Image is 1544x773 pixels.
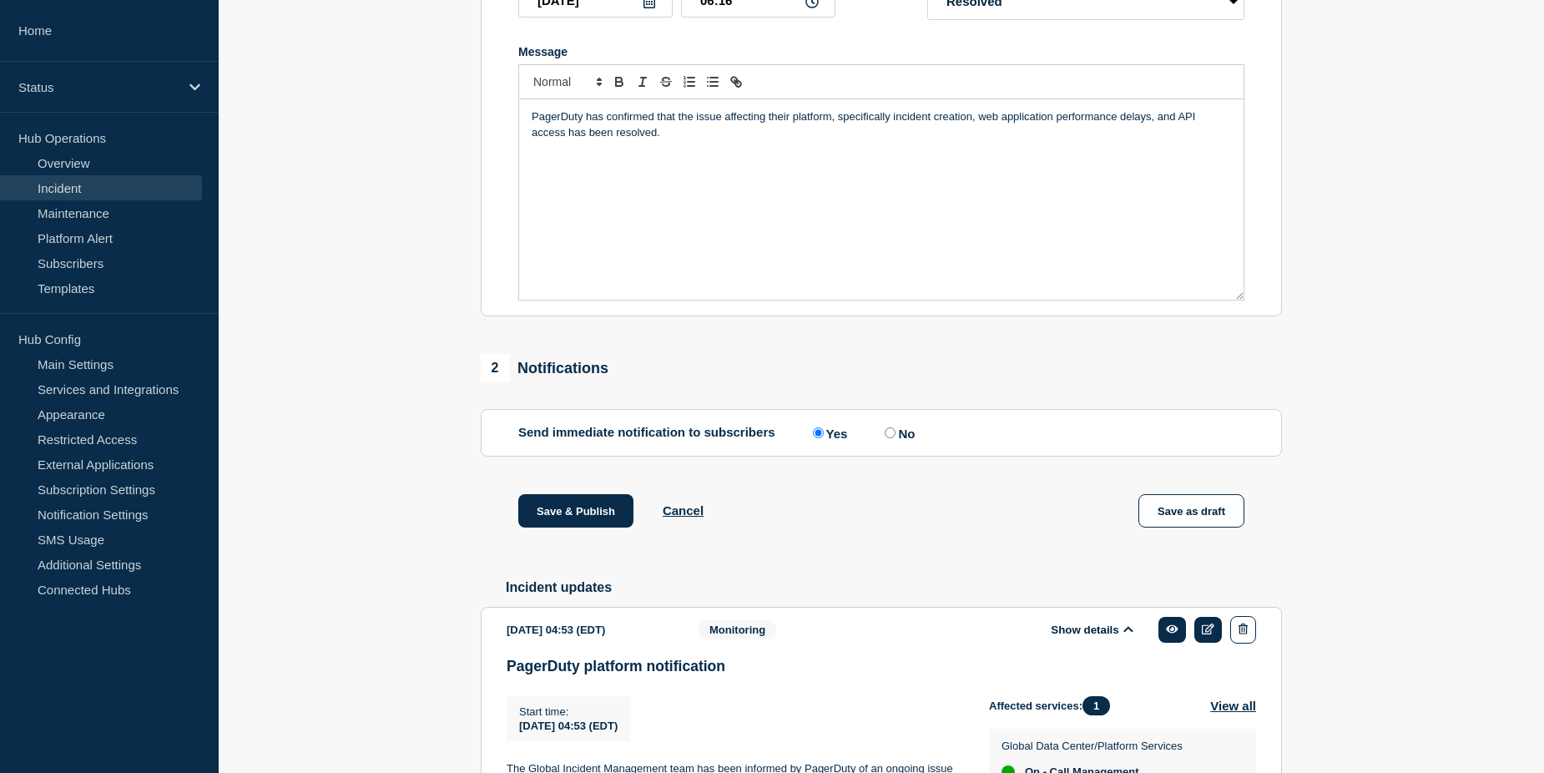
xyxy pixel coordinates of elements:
[1082,696,1110,715] span: 1
[507,658,1256,675] h3: PagerDuty platform notification
[518,425,1244,441] div: Send immediate notification to subscribers
[506,580,1282,595] h2: Incident updates
[701,72,724,92] button: Toggle bulleted list
[724,72,748,92] button: Toggle link
[18,80,179,94] p: Status
[1046,623,1138,637] button: Show details
[608,72,631,92] button: Toggle bold text
[809,425,848,441] label: Yes
[885,427,896,438] input: No
[1210,696,1256,715] button: View all
[699,620,776,639] span: Monitoring
[678,72,701,92] button: Toggle ordered list
[526,72,608,92] span: Font size
[518,45,1244,58] div: Message
[1138,494,1244,528] button: Save as draft
[481,354,509,382] span: 2
[989,696,1118,715] span: Affected services:
[813,427,824,438] input: Yes
[880,425,915,441] label: No
[518,425,775,441] p: Send immediate notification to subscribers
[654,72,678,92] button: Toggle strikethrough text
[519,705,618,718] p: Start time :
[481,354,608,382] div: Notifications
[519,720,618,732] span: [DATE] 04:53 (EDT)
[518,494,633,528] button: Save & Publish
[519,99,1244,300] div: Message
[507,616,674,644] div: [DATE] 04:53 (EDT)
[663,503,704,518] button: Cancel
[1002,740,1183,752] p: Global Data Center/Platform Services
[631,72,654,92] button: Toggle italic text
[532,109,1231,140] p: PagerDuty has confirmed that the issue affecting their platform, specifically incident creation, ...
